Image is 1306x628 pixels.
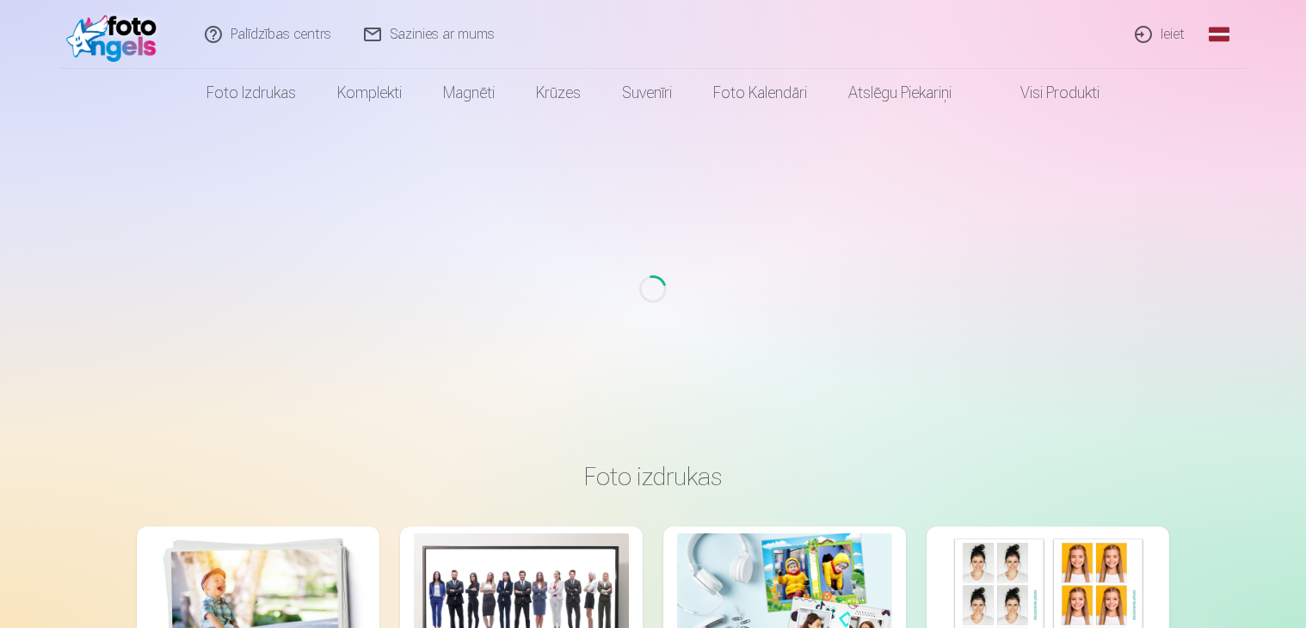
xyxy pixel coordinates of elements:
a: Suvenīri [601,69,693,117]
img: /fa1 [66,7,165,62]
h3: Foto izdrukas [151,461,1155,492]
a: Visi produkti [972,69,1120,117]
a: Komplekti [317,69,422,117]
a: Foto kalendāri [693,69,828,117]
a: Atslēgu piekariņi [828,69,972,117]
a: Krūzes [515,69,601,117]
a: Magnēti [422,69,515,117]
a: Foto izdrukas [186,69,317,117]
